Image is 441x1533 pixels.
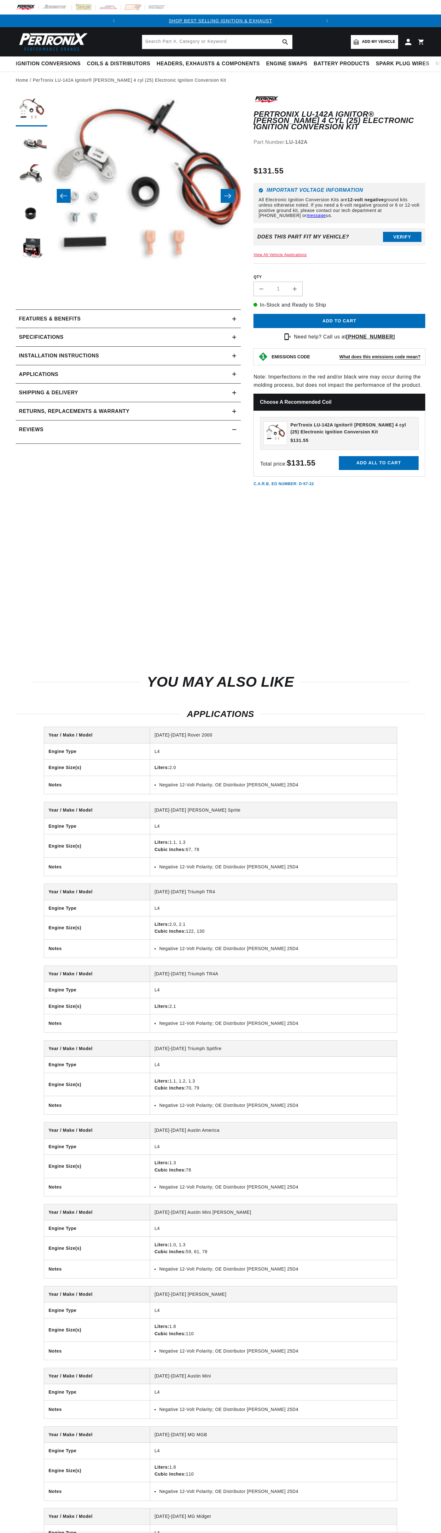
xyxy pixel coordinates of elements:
[44,1482,150,1501] th: Notes
[150,802,397,818] td: [DATE]-[DATE] [PERSON_NAME] Sprite
[159,1020,392,1027] li: Negative 12-Volt Polarity; OE Distributor [PERSON_NAME] 25D4
[154,1249,186,1254] strong: Cubic Inches:
[16,365,241,384] a: Applications
[154,1242,169,1247] strong: Liters:
[150,1041,397,1057] td: [DATE]-[DATE] Triumph Spitfire
[32,676,409,688] h2: You may also like
[19,333,63,341] h2: Specifications
[154,1078,169,1084] strong: Liters:
[19,407,130,415] h2: Returns, Replacements & Warranty
[44,834,150,858] th: Engine Size(s)
[150,1427,397,1443] td: [DATE]-[DATE] MG MGB
[16,31,88,53] img: Pertronix
[150,1236,397,1260] td: 1.0, 1.3 59, 61, 78
[362,39,395,45] span: Add my vehicle
[154,1167,186,1172] strong: Cubic Inches:
[150,1138,397,1154] td: L4
[253,95,425,487] div: Note: Imperfections in the red and/or black wire may occur during the molding process, but does n...
[253,165,284,177] span: $131.55
[150,884,397,900] td: [DATE]-[DATE] Triumph TR4
[44,1155,150,1178] th: Engine Size(s)
[290,437,309,444] span: $131.55
[253,481,314,487] p: C.A.R.B. EO Number: D-57-22
[159,1102,392,1109] li: Negative 12-Volt Polarity; OE Distributor [PERSON_NAME] 25D4
[16,328,241,346] summary: Specifications
[16,77,28,84] a: Home
[150,834,397,858] td: 1.1, 1.3 67, 78
[19,389,78,397] h2: Shipping & Delivery
[44,1057,150,1073] th: Engine Type
[286,139,308,145] strong: LU-142A
[339,354,421,359] strong: What does this emissions code mean?
[16,199,47,231] button: Load image 4 in gallery view
[150,1319,397,1342] td: 1.8 110
[150,1384,397,1400] td: L4
[44,802,150,818] th: Year / Make / Model
[44,1260,150,1278] th: Notes
[57,189,71,203] button: Slide left
[16,164,47,196] button: Load image 3 in gallery view
[44,727,150,743] th: Year / Make / Model
[44,1204,150,1220] th: Year / Make / Model
[44,939,150,958] th: Notes
[294,333,395,341] p: Need help? Call us at
[260,461,316,467] span: Total price:
[307,213,326,218] a: message
[44,900,150,916] th: Engine Type
[16,402,241,420] summary: Returns, Replacements & Warranty
[159,1406,392,1413] li: Negative 12-Volt Polarity; OE Distributor [PERSON_NAME] 25D4
[347,197,384,202] strong: 12-volt negative
[19,426,44,434] h2: Reviews
[44,1384,150,1400] th: Engine Type
[373,56,432,71] summary: Spark Plug Wires
[44,1073,150,1096] th: Engine Size(s)
[44,982,150,998] th: Engine Type
[150,966,397,982] td: [DATE]-[DATE] Triumph TR4A
[376,61,429,67] span: Spark Plug Wires
[150,1368,397,1384] td: [DATE]-[DATE] Austin Mini
[150,760,397,776] td: 2.0
[150,1302,397,1318] td: L4
[44,1319,150,1342] th: Engine Size(s)
[154,847,186,852] strong: Cubic Inches:
[150,916,397,939] td: 2.0, 2.1 122, 130
[16,234,47,265] button: Load image 5 in gallery view
[169,18,272,23] a: SHOP BEST SELLING IGNITION & EXHAUST
[159,863,392,870] li: Negative 12-Volt Polarity; OE Distributor [PERSON_NAME] 25D4
[44,1302,150,1318] th: Engine Type
[19,352,99,360] h2: Installation instructions
[159,1348,392,1354] li: Negative 12-Volt Polarity; OE Distributor [PERSON_NAME] 25D4
[16,420,241,439] summary: Reviews
[278,35,292,49] button: Search Part #, Category or Keyword
[16,61,81,67] span: Ignition Conversions
[44,1286,150,1302] th: Year / Make / Model
[150,743,397,759] td: L4
[150,727,397,743] td: [DATE]-[DATE] Rover 2000
[154,922,169,927] strong: Liters:
[258,352,268,362] img: Emissions code
[266,61,307,67] span: Engine Swaps
[253,274,425,280] label: QTY
[310,56,373,71] summary: Battery Products
[150,1073,397,1096] td: 1.1, 1.2, 1.3 70, 79
[33,77,226,84] a: PerTronix LU-142A Ignitor® [PERSON_NAME] 4 cyl (25) Electronic Ignition Conversion Kit
[150,1155,397,1178] td: 1.3 78
[16,95,241,297] media-gallery: Gallery Viewer
[221,189,235,203] button: Slide right
[150,900,397,916] td: L4
[150,818,397,834] td: L4
[44,760,150,776] th: Engine Size(s)
[150,982,397,998] td: L4
[44,1427,150,1443] th: Year / Make / Model
[44,1368,150,1384] th: Year / Make / Model
[16,384,241,402] summary: Shipping & Delivery
[44,1138,150,1154] th: Engine Type
[44,884,150,900] th: Year / Make / Model
[159,1488,392,1495] li: Negative 12-Volt Polarity; OE Distributor [PERSON_NAME] 25D4
[150,1459,397,1482] td: 1.8 110
[44,1041,150,1057] th: Year / Make / Model
[351,35,398,49] a: Add my vehicle
[150,1204,397,1220] td: [DATE]-[DATE] Austin Mini [PERSON_NAME]
[44,1220,150,1236] th: Engine Type
[253,394,425,410] h2: Choose a Recommended Coil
